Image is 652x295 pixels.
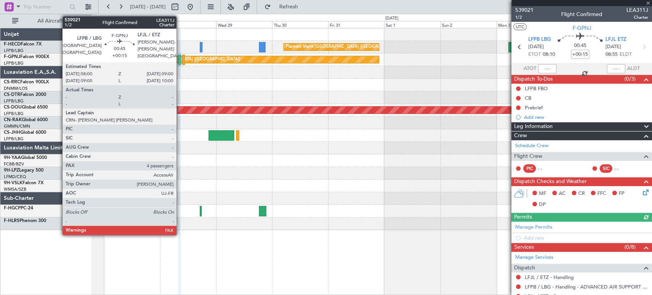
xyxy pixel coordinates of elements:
a: Schedule Crew [515,142,548,150]
button: All Aircraft [8,15,83,27]
span: 08:55 [605,51,618,58]
span: F-GPNJ [573,24,591,32]
span: MF [539,190,546,198]
span: CN-RAK [4,118,22,122]
span: 1/2 [515,14,534,21]
div: Wed 29 [216,21,272,28]
span: CS-RRC [4,80,20,84]
div: [DATE] [92,15,105,22]
span: 00:45 [574,42,586,50]
a: LFPB / LBG - Handling - ADVANCED AIR SUPPORT LFPB [525,284,648,290]
span: [DATE] - [DATE] [130,3,166,10]
span: Charter [626,14,648,21]
a: F-HECDFalcon 7X [4,42,42,47]
a: LFMD/CEQ [4,174,26,180]
span: AC [559,190,566,198]
span: FP [619,190,624,198]
div: Sat 1 [384,21,440,28]
div: PIC [523,164,536,173]
a: CS-DOUGlobal 6500 [4,105,48,110]
span: DP [539,201,546,209]
span: (0/8) [624,243,636,251]
div: Prebrief [525,104,543,111]
a: CS-RRCFalcon 900LX [4,80,49,84]
span: CS-DTR [4,92,20,97]
span: Services [514,243,534,252]
span: ELDT [620,51,632,58]
a: LFPB/LBG [4,98,24,104]
div: Add new [524,114,648,120]
span: ALDT [627,65,640,73]
span: 08:10 [543,51,555,58]
div: LFPB FBO [525,85,548,92]
div: Mon 27 [104,21,160,28]
div: Mon 3 [497,21,553,28]
span: LFPB LBG [528,36,551,44]
a: F-HLRSPhenom 300 [4,219,46,223]
div: Thu 30 [272,21,328,28]
a: WMSA/SZB [4,186,26,192]
button: Refresh [261,1,307,13]
a: LFPB/LBG [4,111,24,117]
div: SIC [600,164,612,173]
span: CS-DOU [4,105,22,110]
div: Planned Maint [GEOGRAPHIC_DATA] ([GEOGRAPHIC_DATA]) [286,41,406,53]
span: Refresh [272,4,304,10]
a: F-HGCPPC-24 [4,206,33,211]
a: CS-DTRFalcon 2000 [4,92,46,97]
a: CS-JHHGlobal 6000 [4,130,46,135]
a: DNMM/LOS [4,86,28,91]
span: F-HECD [4,42,21,47]
span: All Aircraft [20,18,81,24]
span: LFJL ETZ [605,36,626,44]
span: 9H-YAA [4,156,21,160]
a: LFPB/LBG [4,136,24,142]
span: Dispatch [514,264,535,272]
div: - - [614,165,631,172]
span: ETOT [528,51,541,58]
span: CS-JHH [4,130,20,135]
span: Flight Crew [514,152,542,161]
a: 9H-YAAGlobal 5000 [4,156,47,160]
span: F-HGCP [4,206,21,211]
span: (0/3) [624,75,636,83]
a: LFPB/LBG [4,48,24,53]
span: CR [578,190,585,198]
span: F-HLRS [4,219,19,223]
a: 9H-VSLKFalcon 7X [4,181,44,185]
a: F-GPNJFalcon 900EX [4,55,49,59]
span: 9H-VSLK [4,181,23,185]
span: LEA311J [626,6,648,14]
input: Trip Number [23,1,67,13]
a: 9H-LPZLegacy 500 [4,168,44,173]
span: [DATE] [528,43,544,51]
div: [DATE] [385,15,398,22]
button: UTC [513,23,527,30]
a: Manage Services [515,254,553,261]
div: Planned Maint [GEOGRAPHIC_DATA] ([GEOGRAPHIC_DATA]) [120,54,240,65]
a: LFJL / ETZ - Handling [525,274,574,280]
a: FCBB/BZV [4,161,24,167]
span: Leg Information [514,122,553,131]
div: Tue 28 [160,21,216,28]
div: CB [525,95,531,101]
div: Fri 31 [328,21,384,28]
span: 539021 [515,6,534,14]
a: CN-RAKGlobal 6000 [4,118,48,122]
span: F-GPNJ [4,55,20,59]
div: - - [538,165,555,172]
a: GMMN/CMN [4,123,30,129]
span: FFC [597,190,606,198]
div: Flight Confirmed [561,10,602,18]
span: ATOT [524,65,536,73]
span: Dispatch Checks and Weather [514,177,587,186]
span: Crew [514,131,527,140]
span: Dispatch To-Dos [514,75,553,84]
div: Sun 2 [440,21,497,28]
span: 9H-LPZ [4,168,19,173]
span: [DATE] [605,43,621,51]
a: LFPB/LBG [4,60,24,66]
